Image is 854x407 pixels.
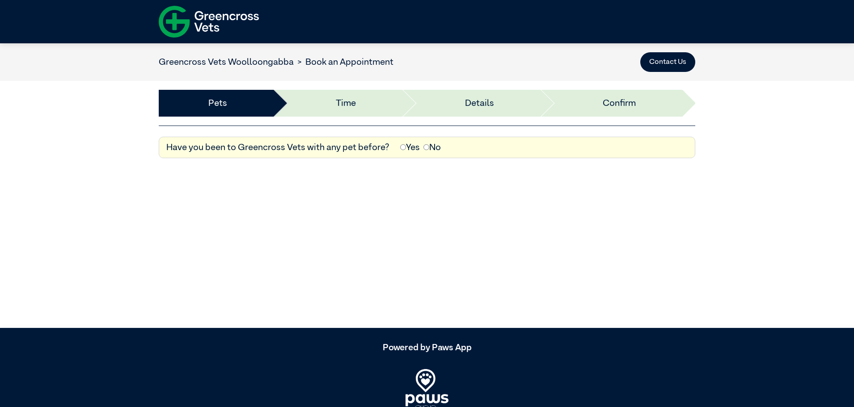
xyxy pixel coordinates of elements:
[159,55,393,69] nav: breadcrumb
[294,55,393,69] li: Book an Appointment
[159,342,695,353] h5: Powered by Paws App
[400,144,406,150] input: Yes
[208,97,227,110] a: Pets
[640,52,695,72] button: Contact Us
[423,144,429,150] input: No
[166,141,389,154] label: Have you been to Greencross Vets with any pet before?
[400,141,420,154] label: Yes
[423,141,441,154] label: No
[159,58,294,67] a: Greencross Vets Woolloongabba
[159,2,259,41] img: f-logo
